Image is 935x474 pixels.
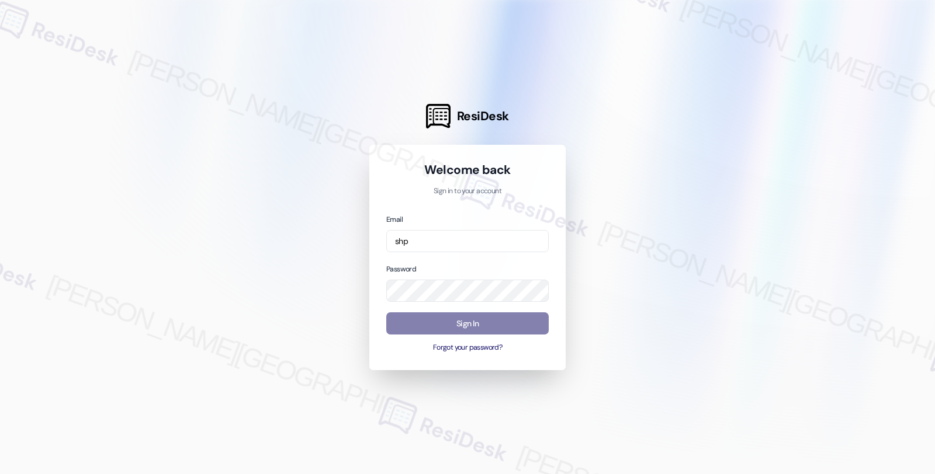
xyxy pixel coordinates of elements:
[386,230,549,253] input: name@example.com
[386,215,403,224] label: Email
[386,162,549,178] h1: Welcome back
[386,343,549,353] button: Forgot your password?
[386,186,549,197] p: Sign in to your account
[386,312,549,335] button: Sign In
[426,104,451,128] img: ResiDesk Logo
[386,264,416,274] label: Password
[457,108,509,124] span: ResiDesk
